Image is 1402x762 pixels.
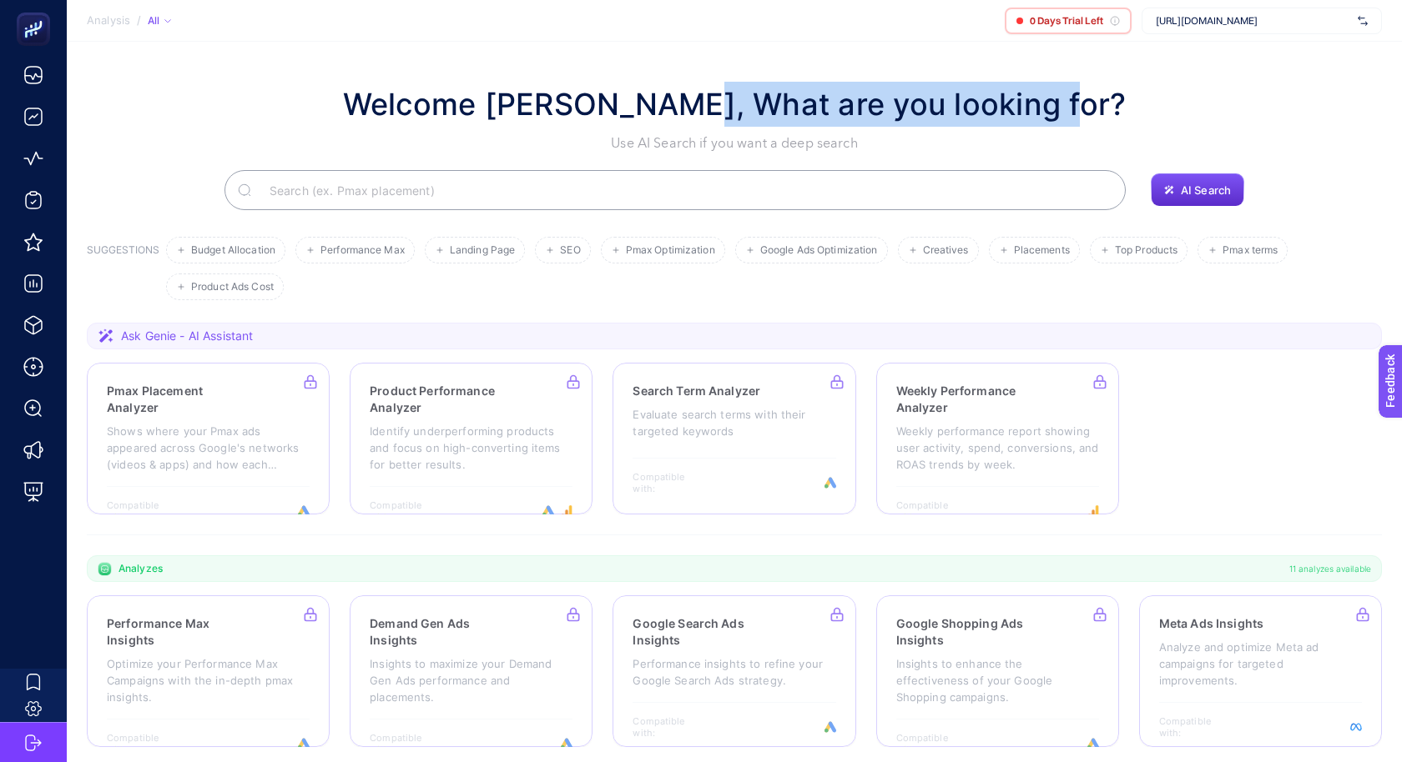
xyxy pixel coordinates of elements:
span: Placements [1014,244,1070,257]
span: SEO [560,244,580,257]
h1: Welcome [PERSON_NAME], What are you looking for? [343,82,1127,127]
a: Google Search Ads InsightsPerformance insights to refine your Google Search Ads strategy.Compatib... [613,595,855,747]
span: Top Products [1115,244,1178,257]
p: Use AI Search if you want a deep search [343,133,1127,153]
span: Ask Genie - AI Assistant [121,328,253,344]
span: Analyzes [119,562,163,575]
span: Pmax Optimization [626,244,715,257]
button: AI Search [1151,173,1244,207]
span: AI Search [1181,183,1231,197]
span: Creatives [923,244,969,257]
a: Search Term AnalyzerEvaluate search terms with their targeted keywordsCompatible with: [613,363,855,514]
h3: SUGGESTIONS [87,243,159,300]
a: Weekly Performance AnalyzerWeekly performance report showing user activity, spend, conversions, a... [876,363,1119,514]
div: All [148,14,171,28]
span: Feedback [10,5,63,18]
span: Landing Page [450,244,515,257]
a: Performance Max InsightsOptimize your Performance Max Campaigns with the in-depth pmax insights.C... [87,595,330,747]
a: Google Shopping Ads InsightsInsights to enhance the effectiveness of your Google Shopping campaig... [876,595,1119,747]
a: Product Performance AnalyzerIdentify underperforming products and focus on high-converting items ... [350,363,593,514]
span: Product Ads Cost [191,281,274,293]
span: 0 Days Trial Left [1030,14,1103,28]
a: Demand Gen Ads InsightsInsights to maximize your Demand Gen Ads performance and placements.Compat... [350,595,593,747]
span: [URL][DOMAIN_NAME] [1156,14,1351,28]
span: / [137,13,141,27]
input: Search [256,167,1112,213]
a: Meta Ads InsightsAnalyze and optimize Meta ad campaigns for targeted improvements.Compatible with: [1139,595,1382,747]
span: Performance Max [320,244,405,257]
span: Pmax terms [1223,244,1278,257]
span: Analysis [87,14,130,28]
span: Google Ads Optimization [760,244,878,257]
span: 11 analyzes available [1289,562,1371,575]
img: svg%3e [1358,13,1368,29]
span: Budget Allocation [191,244,275,257]
a: Pmax Placement AnalyzerShows where your Pmax ads appeared across Google's networks (videos & apps... [87,363,330,514]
